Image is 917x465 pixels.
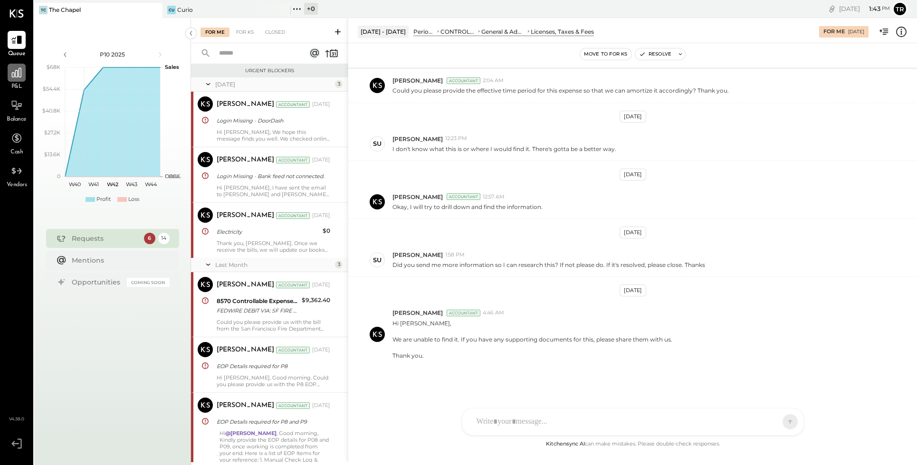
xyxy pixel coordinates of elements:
text: $68K [47,64,60,70]
div: [DATE] [620,111,646,123]
text: W40 [68,181,80,188]
div: copy link [827,4,837,14]
text: W44 [144,181,157,188]
span: [PERSON_NAME] [392,251,443,259]
div: $0 [323,226,330,236]
div: Accountant [447,77,480,84]
span: Vendors [7,181,27,190]
div: [DATE] [312,212,330,219]
div: + 0 [304,3,318,15]
div: [PERSON_NAME] [217,211,274,220]
div: Accountant [276,101,310,108]
div: Accountant [276,157,310,163]
div: The Chapel [49,6,81,14]
span: [PERSON_NAME] [392,193,443,201]
div: For Me [201,28,229,37]
div: For Me [823,28,845,36]
div: [DATE] [312,346,330,354]
text: OPEX [165,173,180,180]
span: Queue [8,50,26,58]
div: Closed [260,28,290,37]
span: [PERSON_NAME] [392,135,443,143]
div: Hi [PERSON_NAME], I have sent the email to [PERSON_NAME] and [PERSON_NAME]. Once the bank feed is... [217,184,330,198]
a: Cash [0,129,33,157]
text: $54.4K [43,85,60,92]
text: W41 [88,181,99,188]
div: Opportunities [72,277,122,287]
div: Login Missing - Bank feed not connected. [217,171,327,181]
span: [PERSON_NAME] [392,309,443,317]
div: Coming Soon [127,278,170,287]
div: Accountant [447,310,480,316]
span: Cash [10,148,23,157]
div: Curio [177,6,193,14]
div: Accountant [276,402,310,409]
button: Move to for ks [580,48,631,60]
p: Could you please provide the effective time period for this expense so that we can amortize it ac... [392,86,729,95]
span: 12:57 AM [483,193,505,201]
text: Sales [165,64,179,70]
div: Period P&L [413,28,436,36]
text: $27.2K [44,129,60,136]
div: Licenses, Taxes & Fees [531,28,594,36]
div: Hi [PERSON_NAME], Good morning. Could you please provide us with the P8 EOP details so that we ca... [217,374,330,388]
div: [DATE] [312,156,330,164]
div: TC [39,6,48,14]
text: W42 [107,181,118,188]
div: Profit [96,196,111,203]
div: 14 [158,233,170,244]
div: Urgent Blockers [196,67,343,74]
a: Balance [0,96,33,124]
span: 4:46 AM [483,309,504,317]
div: $9,362.40 [302,295,330,305]
button: tr [892,1,907,17]
div: Accountant [276,282,310,288]
div: 6 [144,233,155,244]
div: Requests [72,234,139,243]
p: Did you send me more information so I can research this? If not please do. If it's resolved, plea... [392,261,705,269]
div: Last Month [215,261,333,269]
text: 0 [57,173,60,180]
div: [DATE] [215,80,333,88]
span: P&L [11,83,22,91]
p: Okay, I will try to drill down and find the information. [392,203,543,211]
div: Login Missing - DoorDash [217,116,327,125]
div: FEDWIRE DEBIT VIA: SF FIRE CU/321076506 A/C: [PERSON_NAME] SF CA 94110 US REF: PAYMENT FLEETWOOD ... [217,306,299,315]
div: Thank you, [PERSON_NAME]. Once we receive the bills, we will update our books accordingly. Could ... [217,240,330,253]
div: Accountant [276,212,310,219]
div: [PERSON_NAME] [217,100,274,109]
div: [DATE] [620,227,646,238]
div: EOP Details required for P8 [217,361,327,371]
div: Mentions [72,256,165,265]
div: Accountant [276,347,310,353]
div: [PERSON_NAME] [217,345,274,355]
div: P10 2025 [72,50,153,58]
div: [DATE] [620,285,646,296]
div: [DATE] [839,4,890,13]
div: 3 [335,261,343,268]
div: 8570 Controllable Expenses:General & Administrative Expenses:Licenses, Taxes & Fees [217,296,299,306]
div: [DATE] [312,101,330,108]
div: [DATE] [312,402,330,409]
span: 1:58 PM [445,251,465,259]
span: 2:04 AM [483,77,504,85]
p: Hi [PERSON_NAME], We are unable to find it. If you have any supporting documents for this, please... [392,319,672,360]
strong: @[PERSON_NAME] [225,430,277,437]
button: Resolve [635,48,675,60]
div: [DATE] [312,281,330,289]
div: [DATE] [620,169,646,180]
div: Could you please provide us with the bill from the San Francisco Fire Department Bureau of Fire P... [217,319,330,332]
div: General & Administrative Expenses [481,28,526,36]
span: [PERSON_NAME] [392,76,443,85]
div: Cu [167,6,176,14]
div: Electricity [217,227,320,237]
div: [DATE] [848,28,864,35]
div: Loss [128,196,139,203]
div: su [373,256,382,265]
div: su [373,139,382,148]
div: Hi [PERSON_NAME], We hope this message finds you well. We checked online to see if we could add a... [217,129,330,142]
div: For KS [231,28,258,37]
div: [PERSON_NAME] [217,280,274,290]
text: W43 [126,181,137,188]
a: Vendors [0,162,33,190]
